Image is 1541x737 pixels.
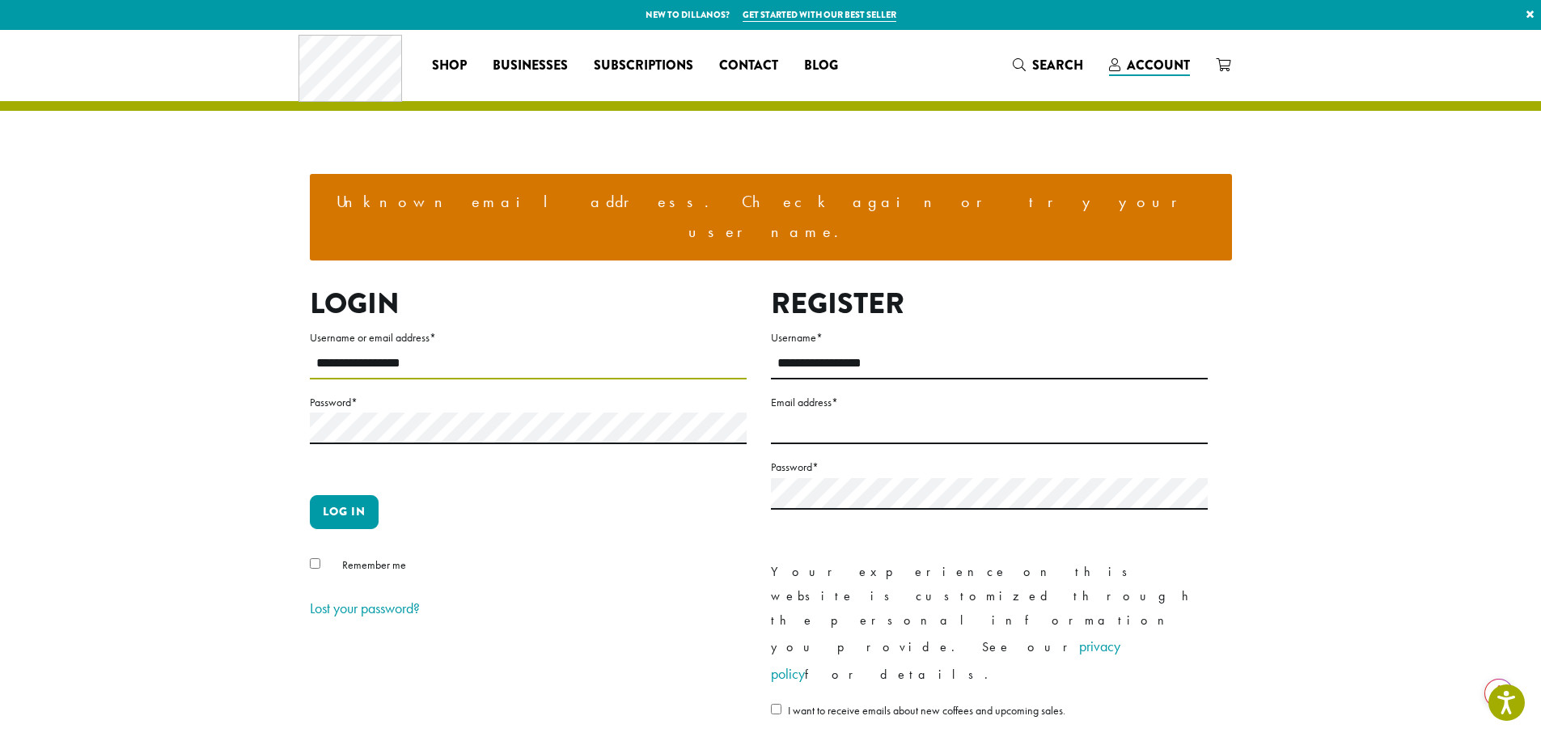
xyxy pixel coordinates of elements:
[771,328,1208,348] label: Username
[342,557,406,572] span: Remember me
[323,187,1219,248] li: Unknown email address. Check again or try your username.
[771,457,1208,477] label: Password
[310,286,747,321] h2: Login
[1127,56,1190,74] span: Account
[594,56,693,76] span: Subscriptions
[419,53,480,78] a: Shop
[771,286,1208,321] h2: Register
[493,56,568,76] span: Businesses
[771,392,1208,413] label: Email address
[788,703,1065,718] span: I want to receive emails about new coffees and upcoming sales.
[743,8,896,22] a: Get started with our best seller
[310,495,379,529] button: Log in
[1000,52,1096,78] a: Search
[432,56,467,76] span: Shop
[1032,56,1083,74] span: Search
[804,56,838,76] span: Blog
[310,599,420,617] a: Lost your password?
[719,56,778,76] span: Contact
[771,560,1208,688] p: Your experience on this website is customized through the personal information you provide. See o...
[771,704,781,714] input: I want to receive emails about new coffees and upcoming sales.
[310,328,747,348] label: Username or email address
[771,637,1120,683] a: privacy policy
[310,392,747,413] label: Password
